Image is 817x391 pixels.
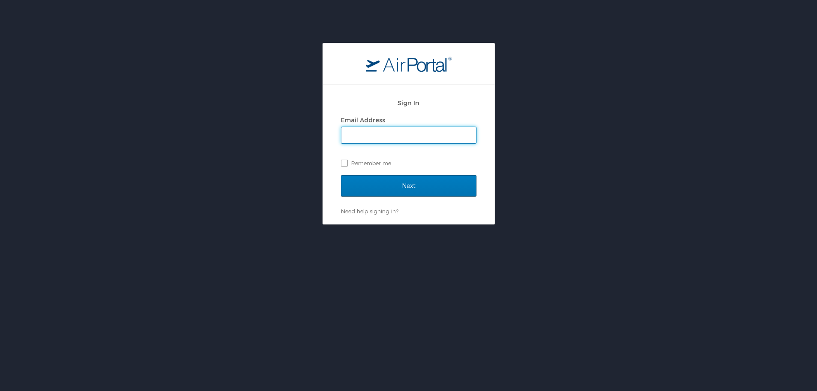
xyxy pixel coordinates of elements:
input: Next [341,175,476,197]
label: Email Address [341,116,385,124]
h2: Sign In [341,98,476,108]
a: Need help signing in? [341,208,398,215]
img: logo [366,56,452,72]
label: Remember me [341,157,476,170]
